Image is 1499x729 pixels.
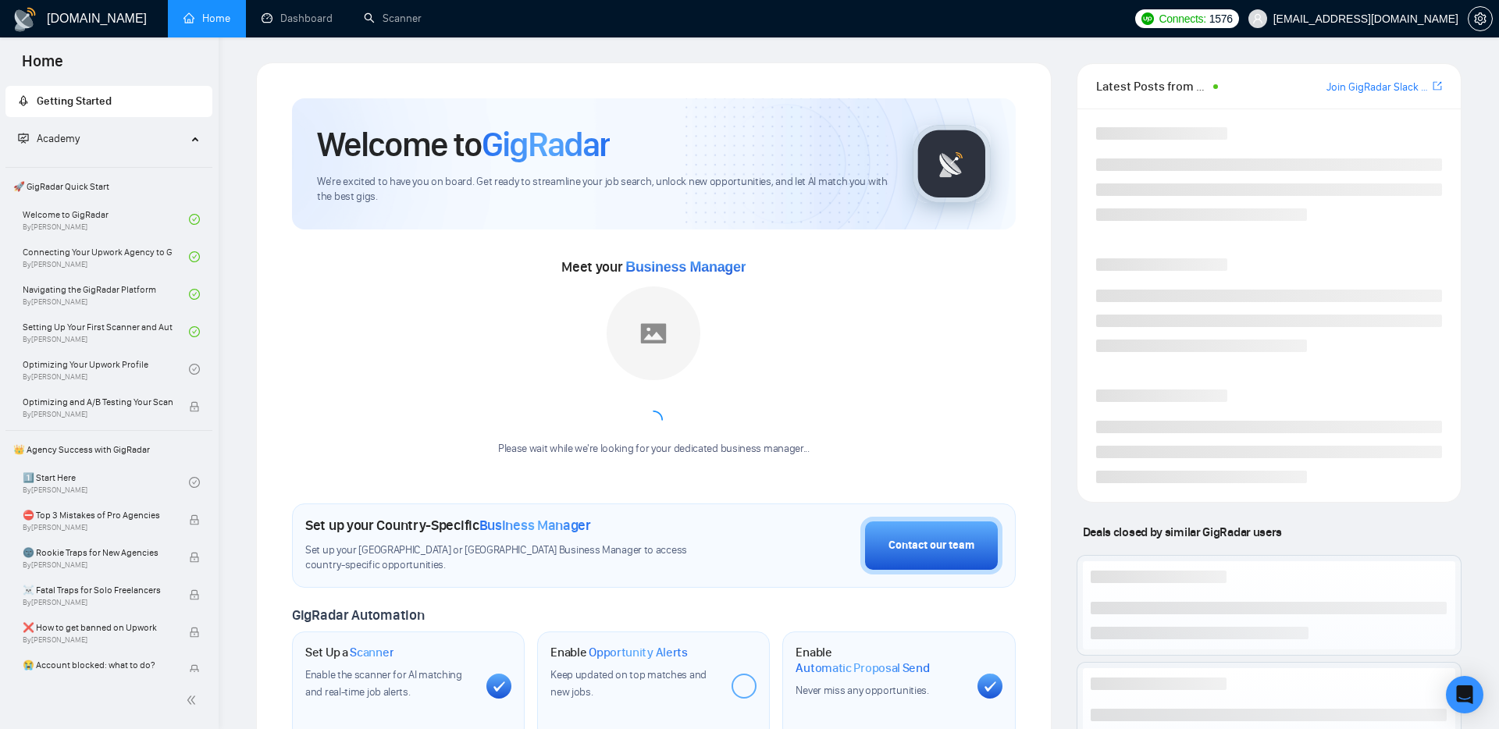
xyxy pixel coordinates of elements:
[1096,76,1209,96] span: Latest Posts from the GigRadar Community
[305,543,724,573] span: Set up your [GEOGRAPHIC_DATA] or [GEOGRAPHIC_DATA] Business Manager to access country-specific op...
[589,645,688,660] span: Opportunity Alerts
[482,123,610,165] span: GigRadar
[23,507,173,523] span: ⛔ Top 3 Mistakes of Pro Agencies
[888,537,974,554] div: Contact our team
[189,627,200,638] span: lock
[18,95,29,106] span: rocket
[1468,12,1493,25] a: setting
[189,251,200,262] span: check-circle
[1209,10,1233,27] span: 1576
[305,645,393,660] h1: Set Up a
[189,477,200,488] span: check-circle
[1433,79,1442,94] a: export
[262,12,333,25] a: dashboardDashboard
[189,214,200,225] span: check-circle
[189,514,200,525] span: lock
[23,598,173,607] span: By [PERSON_NAME]
[189,664,200,675] span: lock
[364,12,422,25] a: searchScanner
[23,465,189,500] a: 1️⃣ Start HereBy[PERSON_NAME]
[1468,6,1493,31] button: setting
[189,364,200,375] span: check-circle
[7,171,211,202] span: 🚀 GigRadar Quick Start
[1159,10,1205,27] span: Connects:
[189,326,200,337] span: check-circle
[607,286,700,380] img: placeholder.png
[292,606,424,624] span: GigRadar Automation
[23,202,189,236] a: Welcome to GigRadarBy[PERSON_NAME]
[23,523,173,532] span: By [PERSON_NAME]
[5,86,212,117] li: Getting Started
[860,517,1002,574] button: Contact our team
[189,589,200,600] span: lock
[23,545,173,560] span: 🌚 Rookie Traps for New Agencies
[189,552,200,563] span: lock
[186,692,201,708] span: double-left
[23,394,173,410] span: Optimizing and A/B Testing Your Scanner for Better Results
[317,175,888,204] span: We're excited to have you on board. Get ready to streamline your job search, unlock new opportuni...
[18,132,80,145] span: Academy
[796,660,929,676] span: Automatic Proposal Send
[1252,13,1263,24] span: user
[23,315,189,349] a: Setting Up Your First Scanner and Auto-BidderBy[PERSON_NAME]
[644,411,663,429] span: loading
[796,684,928,697] span: Never miss any opportunities.
[189,401,200,412] span: lock
[796,645,964,675] h1: Enable
[305,517,591,534] h1: Set up your Country-Specific
[350,645,393,660] span: Scanner
[550,668,707,699] span: Keep updated on top matches and new jobs.
[18,133,29,144] span: fund-projection-screen
[1433,80,1442,92] span: export
[1077,518,1288,546] span: Deals closed by similar GigRadar users
[550,645,688,660] h1: Enable
[23,277,189,311] a: Navigating the GigRadar PlatformBy[PERSON_NAME]
[23,582,173,598] span: ☠️ Fatal Traps for Solo Freelancers
[23,620,173,635] span: ❌ How to get banned on Upwork
[23,240,189,274] a: Connecting Your Upwork Agency to GigRadarBy[PERSON_NAME]
[625,259,746,275] span: Business Manager
[561,258,746,276] span: Meet your
[37,94,112,108] span: Getting Started
[305,668,462,699] span: Enable the scanner for AI matching and real-time job alerts.
[23,657,173,673] span: 😭 Account blocked: what to do?
[489,442,819,457] div: Please wait while we're looking for your dedicated business manager...
[23,635,173,645] span: By [PERSON_NAME]
[1326,79,1430,96] a: Join GigRadar Slack Community
[913,125,991,203] img: gigradar-logo.png
[1469,12,1492,25] span: setting
[317,123,610,165] h1: Welcome to
[1446,676,1483,713] div: Open Intercom Messenger
[9,50,76,83] span: Home
[1141,12,1154,25] img: upwork-logo.png
[479,517,591,534] span: Business Manager
[23,352,189,386] a: Optimizing Your Upwork ProfileBy[PERSON_NAME]
[23,410,173,419] span: By [PERSON_NAME]
[37,132,80,145] span: Academy
[7,434,211,465] span: 👑 Agency Success with GigRadar
[12,7,37,32] img: logo
[23,560,173,570] span: By [PERSON_NAME]
[183,12,230,25] a: homeHome
[189,289,200,300] span: check-circle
